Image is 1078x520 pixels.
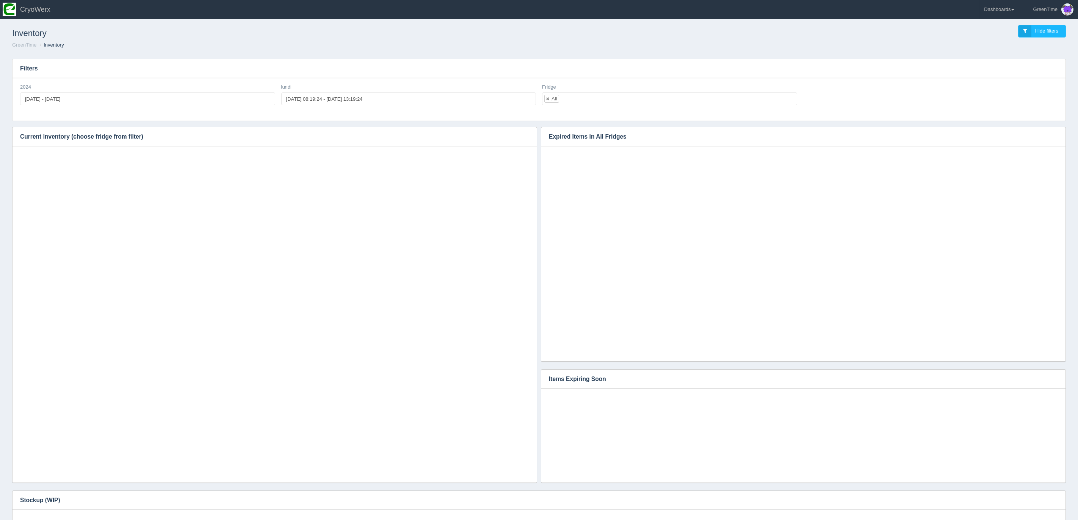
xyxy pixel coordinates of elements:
[38,42,64,49] li: Inventory
[1018,25,1066,37] a: Hide filters
[13,127,525,146] h3: Current Inventory (choose fridge from filter)
[13,491,1054,510] h3: Stockup (WIP)
[1035,28,1058,34] span: Hide filters
[541,370,1054,389] h3: Items Expiring Soon
[12,42,37,48] a: GreenTime
[542,84,556,91] label: Fridge
[20,84,31,91] label: 2024
[281,84,291,91] label: lundi
[1061,3,1073,16] img: Profile Picture
[12,25,539,42] h1: Inventory
[541,127,1054,146] h3: Expired Items in All Fridges
[13,59,1065,78] h3: Filters
[552,96,557,101] div: All
[3,3,16,16] img: so2zg2bv3y2ub16hxtjr.png
[1033,2,1058,17] div: GreenTime
[20,6,50,13] span: CryoWerx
